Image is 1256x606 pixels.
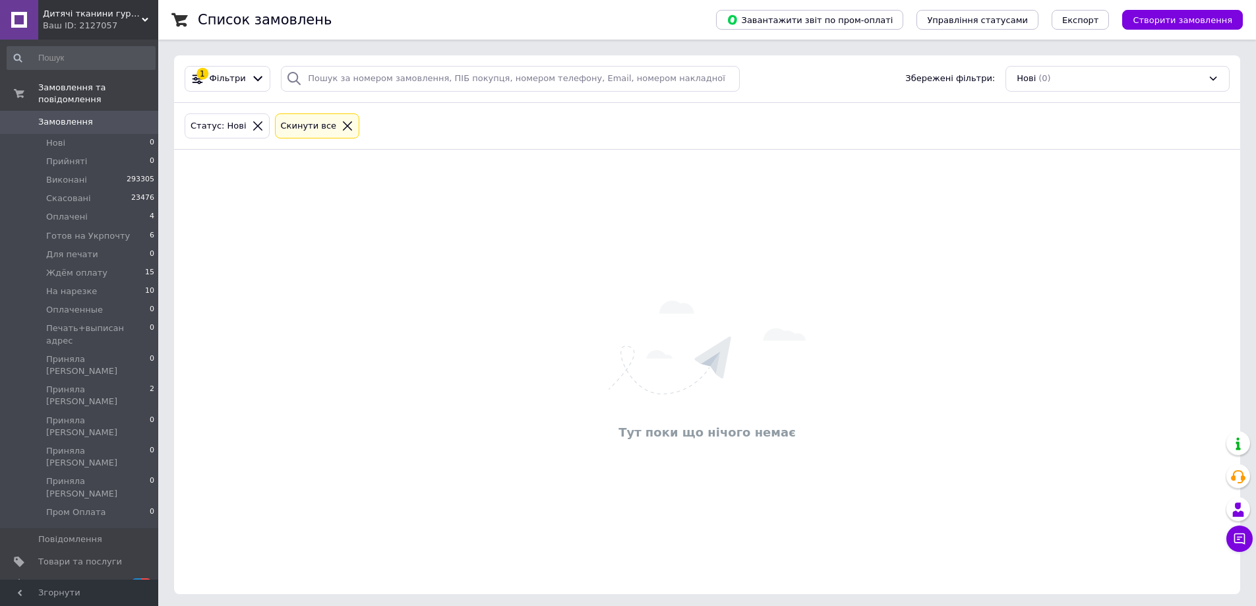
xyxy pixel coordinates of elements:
[131,193,154,204] span: 23476
[150,506,154,518] span: 0
[150,322,154,346] span: 0
[46,506,105,518] span: Пром Оплата
[46,415,150,439] span: Приняла [PERSON_NAME]
[43,8,142,20] span: Дитячі тканини гуртом і в роздріб
[727,14,893,26] span: Завантажити звіт по пром-оплаті
[188,119,249,133] div: Статус: Нові
[150,211,154,223] span: 4
[145,267,154,279] span: 15
[1109,15,1243,24] a: Створити замовлення
[141,578,152,590] span: 1
[46,353,150,377] span: Приняла [PERSON_NAME]
[905,73,995,85] span: Збережені фільтри:
[1226,526,1253,552] button: Чат з покупцем
[46,249,98,260] span: Для печати
[46,193,91,204] span: Скасовані
[181,424,1234,440] div: Тут поки що нічого немає
[38,82,158,106] span: Замовлення та повідомлення
[145,286,154,297] span: 10
[43,20,158,32] div: Ваш ID: 2127057
[46,267,107,279] span: Ждём оплату
[46,211,88,223] span: Оплачені
[46,384,150,408] span: Приняла [PERSON_NAME]
[38,578,136,590] span: [DEMOGRAPHIC_DATA]
[150,384,154,408] span: 2
[46,304,103,316] span: Оплаченные
[716,10,903,30] button: Завантажити звіт по пром-оплаті
[150,137,154,149] span: 0
[38,533,102,545] span: Повідомлення
[46,174,87,186] span: Виконані
[150,156,154,167] span: 0
[46,230,130,242] span: Готов на Укрпочту
[1038,73,1050,83] span: (0)
[46,322,150,346] span: Печать+выписан адрес
[38,116,93,128] span: Замовлення
[46,445,150,469] span: Приняла [PERSON_NAME]
[38,556,122,568] span: Товари та послуги
[150,415,154,439] span: 0
[127,174,154,186] span: 293305
[150,475,154,499] span: 0
[1062,15,1099,25] span: Експорт
[46,156,87,167] span: Прийняті
[281,66,740,92] input: Пошук за номером замовлення, ПІБ покупця, номером телефону, Email, номером накладної
[150,304,154,316] span: 0
[150,230,154,242] span: 6
[1122,10,1243,30] button: Створити замовлення
[131,578,142,590] span: 3
[1133,15,1232,25] span: Створити замовлення
[916,10,1038,30] button: Управління статусами
[196,68,208,80] div: 1
[46,137,65,149] span: Нові
[198,12,332,28] h1: Список замовлень
[210,73,246,85] span: Фільтри
[150,249,154,260] span: 0
[46,286,97,297] span: На нарезке
[1017,73,1036,85] span: Нові
[150,445,154,469] span: 0
[278,119,340,133] div: Cкинути все
[1052,10,1110,30] button: Експорт
[46,475,150,499] span: Приняла [PERSON_NAME]
[150,353,154,377] span: 0
[927,15,1028,25] span: Управління статусами
[7,46,156,70] input: Пошук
